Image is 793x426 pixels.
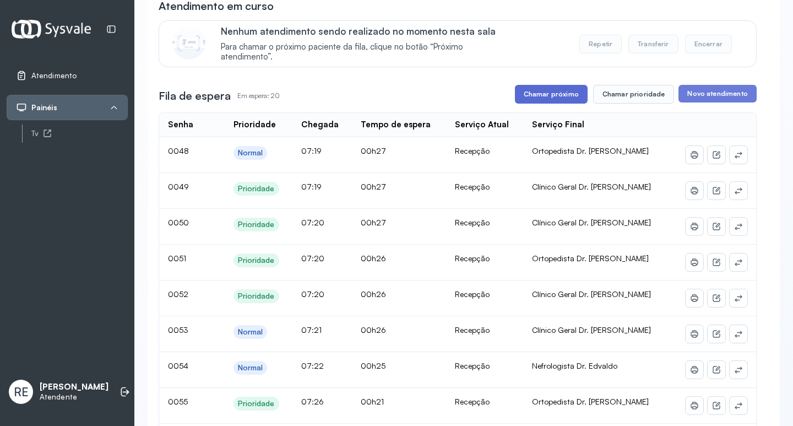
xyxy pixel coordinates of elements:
button: Chamar próximo [515,85,588,104]
span: Clínico Geral Dr. [PERSON_NAME] [532,218,651,227]
span: 07:19 [301,146,322,155]
span: 00h26 [361,254,386,263]
a: Tv [31,127,128,141]
div: Recepção [455,218,514,228]
div: Tempo de espera [361,120,431,130]
span: 00h27 [361,218,386,227]
span: Ortopedista Dr. [PERSON_NAME] [532,146,649,155]
span: 07:20 [301,289,324,299]
span: 07:20 [301,218,324,227]
span: 00h25 [361,361,385,370]
span: Ortopedista Dr. [PERSON_NAME] [532,397,649,406]
span: Atendimento [31,71,77,80]
span: 07:21 [301,325,322,335]
span: Ortopedista Dr. [PERSON_NAME] [532,254,649,263]
span: 00h26 [361,289,386,299]
div: Recepção [455,397,514,407]
span: 0055 [168,397,188,406]
div: Prioridade [238,220,275,229]
button: Encerrar [685,35,732,53]
div: Serviço Atual [455,120,509,130]
span: 07:26 [301,397,324,406]
div: Normal [238,148,263,158]
span: 0053 [168,325,188,335]
div: Tv [31,129,128,138]
div: Recepção [455,325,514,335]
span: 00h21 [361,397,384,406]
span: Nefrologista Dr. Edvaldo [532,361,617,370]
img: Logotipo do estabelecimento [12,20,91,38]
div: Prioridade [238,184,275,193]
div: Chegada [301,120,339,130]
span: 0054 [168,361,188,370]
div: Recepção [455,254,514,263]
span: 00h27 [361,182,386,191]
span: Clínico Geral Dr. [PERSON_NAME] [532,325,651,335]
span: Clínico Geral Dr. [PERSON_NAME] [532,182,651,191]
span: 0051 [168,254,186,263]
div: Recepção [455,182,514,192]
button: Transferir [628,35,678,53]
div: Normal [238,363,263,373]
span: 0052 [168,289,188,299]
img: Imagem de CalloutCard [172,26,205,60]
span: 0050 [168,218,189,227]
p: Atendente [40,392,108,402]
span: 00h26 [361,325,386,335]
div: Prioridade [238,399,275,408]
div: Recepção [455,361,514,371]
div: Prioridade [233,120,276,130]
p: [PERSON_NAME] [40,382,108,392]
p: Em espera: 20 [237,88,280,104]
div: Prioridade [238,292,275,301]
a: Atendimento [16,70,118,81]
h3: Fila de espera [159,88,231,104]
span: 07:19 [301,182,322,191]
button: Chamar prioridade [593,85,675,104]
p: Nenhum atendimento sendo realizado no momento nesta sala [221,25,512,37]
span: 07:22 [301,361,324,370]
span: 0048 [168,146,189,155]
button: Novo atendimento [678,85,756,103]
span: Painéis [31,103,57,112]
span: 0049 [168,182,189,191]
span: Clínico Geral Dr. [PERSON_NAME] [532,289,651,299]
span: Para chamar o próximo paciente da fila, clique no botão “Próximo atendimento”. [221,42,512,63]
div: Serviço Final [532,120,584,130]
div: Recepção [455,289,514,299]
span: 07:20 [301,254,324,263]
span: 00h27 [361,146,386,155]
div: Recepção [455,146,514,156]
div: Normal [238,327,263,337]
div: Senha [168,120,193,130]
div: Prioridade [238,256,275,265]
button: Repetir [579,35,622,53]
